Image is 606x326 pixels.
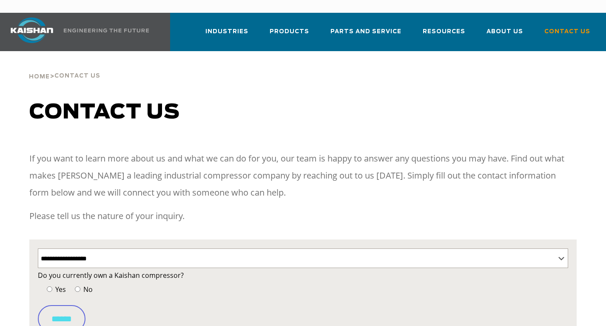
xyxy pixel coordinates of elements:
a: Home [29,72,50,80]
span: Parts and Service [330,27,401,37]
span: Contact us [29,102,180,123]
a: Resources [423,20,465,49]
span: Contact Us [544,27,590,37]
span: No [82,285,93,294]
span: Home [29,74,50,80]
span: Resources [423,27,465,37]
span: Contact Us [54,73,100,79]
span: Industries [205,27,248,37]
input: Yes [47,286,52,292]
a: About Us [487,20,523,49]
a: Contact Us [544,20,590,49]
p: If you want to learn more about us and what we can do for you, our team is happy to answer any qu... [29,150,577,201]
img: Engineering the future [64,29,149,32]
a: Parts and Service [330,20,401,49]
input: No [75,286,80,292]
p: Please tell us the nature of your inquiry. [29,208,577,225]
label: Do you currently own a Kaishan compressor? [38,269,568,281]
span: Yes [54,285,66,294]
span: About Us [487,27,523,37]
div: > [29,51,100,84]
span: Products [270,27,309,37]
a: Products [270,20,309,49]
a: Industries [205,20,248,49]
